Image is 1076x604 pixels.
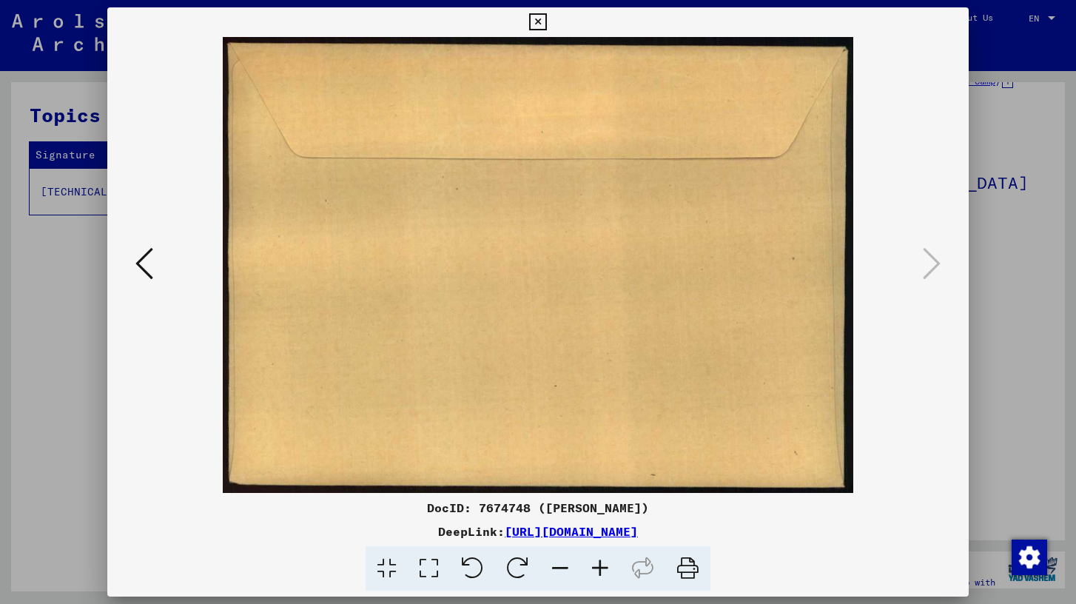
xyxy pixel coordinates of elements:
[158,37,918,493] img: 002.jpg
[107,499,968,517] div: DocID: 7674748 ([PERSON_NAME])
[1012,540,1047,575] img: Change consent
[107,523,968,540] div: DeepLink:
[505,524,638,539] a: [URL][DOMAIN_NAME]
[1011,539,1046,574] div: Change consent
